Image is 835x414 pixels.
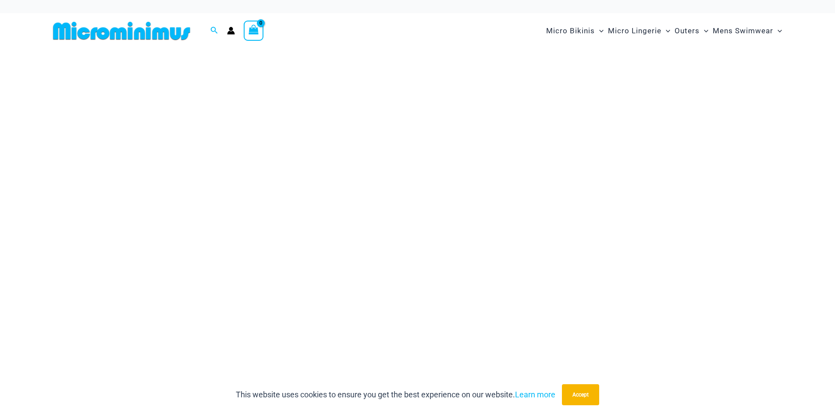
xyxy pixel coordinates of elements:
a: Micro LingerieMenu ToggleMenu Toggle [606,18,672,44]
span: Menu Toggle [661,20,670,42]
a: View Shopping Cart, empty [244,21,264,41]
span: Micro Bikinis [546,20,595,42]
nav: Site Navigation [543,16,786,46]
button: Accept [562,384,599,405]
span: Menu Toggle [773,20,782,42]
a: Micro BikinisMenu ToggleMenu Toggle [544,18,606,44]
a: Mens SwimwearMenu ToggleMenu Toggle [711,18,784,44]
span: Menu Toggle [595,20,604,42]
a: OutersMenu ToggleMenu Toggle [672,18,711,44]
a: Learn more [515,390,555,399]
a: Account icon link [227,27,235,35]
span: Menu Toggle [700,20,708,42]
p: This website uses cookies to ensure you get the best experience on our website. [236,388,555,401]
span: Mens Swimwear [713,20,773,42]
span: Micro Lingerie [608,20,661,42]
span: Outers [675,20,700,42]
img: MM SHOP LOGO FLAT [50,21,194,41]
a: Search icon link [210,25,218,36]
